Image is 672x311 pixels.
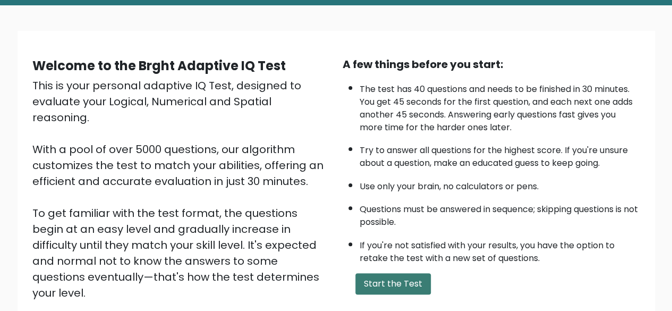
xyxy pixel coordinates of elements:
li: Questions must be answered in sequence; skipping questions is not possible. [360,198,640,229]
div: A few things before you start: [343,56,640,72]
li: Try to answer all questions for the highest score. If you're unsure about a question, make an edu... [360,139,640,170]
button: Start the Test [355,273,431,295]
li: If you're not satisfied with your results, you have the option to retake the test with a new set ... [360,234,640,265]
li: Use only your brain, no calculators or pens. [360,175,640,193]
b: Welcome to the Brght Adaptive IQ Test [32,57,286,74]
li: The test has 40 questions and needs to be finished in 30 minutes. You get 45 seconds for the firs... [360,78,640,134]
